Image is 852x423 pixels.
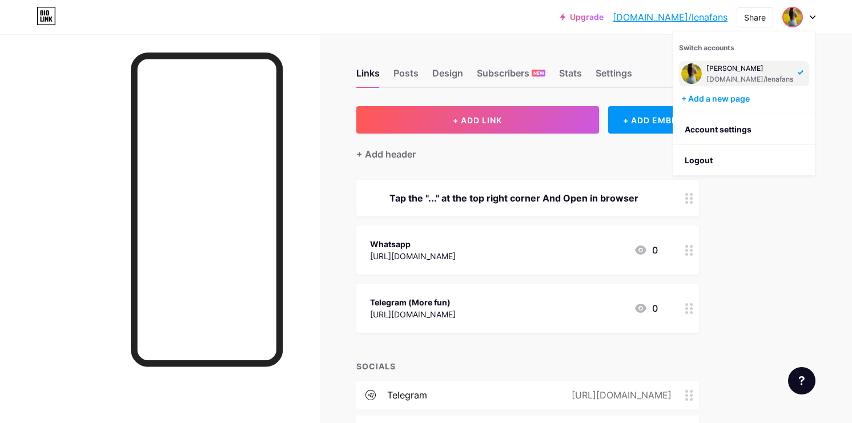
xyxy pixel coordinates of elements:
[370,296,456,308] div: Telegram (More fun)
[533,70,544,76] span: NEW
[370,308,456,320] div: [URL][DOMAIN_NAME]
[706,64,793,73] div: [PERSON_NAME]
[356,360,699,372] div: SOCIALS
[634,301,658,315] div: 0
[393,66,419,87] div: Posts
[681,93,809,104] div: + Add a new page
[634,243,658,257] div: 0
[370,191,658,205] div: Tap the "..." at the top right corner And Open in browser
[453,115,502,125] span: + ADD LINK
[744,11,766,23] div: Share
[608,106,699,134] div: + ADD EMBED
[387,388,427,402] div: telegram
[432,66,463,87] div: Design
[553,388,685,402] div: [URL][DOMAIN_NAME]
[681,63,702,84] img: lenafans
[559,66,582,87] div: Stats
[596,66,632,87] div: Settings
[356,147,416,161] div: + Add header
[706,75,793,84] div: [DOMAIN_NAME]/lenafans
[613,10,728,24] a: [DOMAIN_NAME]/lenafans
[673,145,815,176] li: Logout
[477,66,545,87] div: Subscribers
[356,66,380,87] div: Links
[679,43,734,52] span: Switch accounts
[560,13,604,22] a: Upgrade
[370,250,456,262] div: [URL][DOMAIN_NAME]
[370,238,456,250] div: Whatsapp
[783,8,802,26] img: lenafans
[673,114,815,145] a: Account settings
[356,106,599,134] button: + ADD LINK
